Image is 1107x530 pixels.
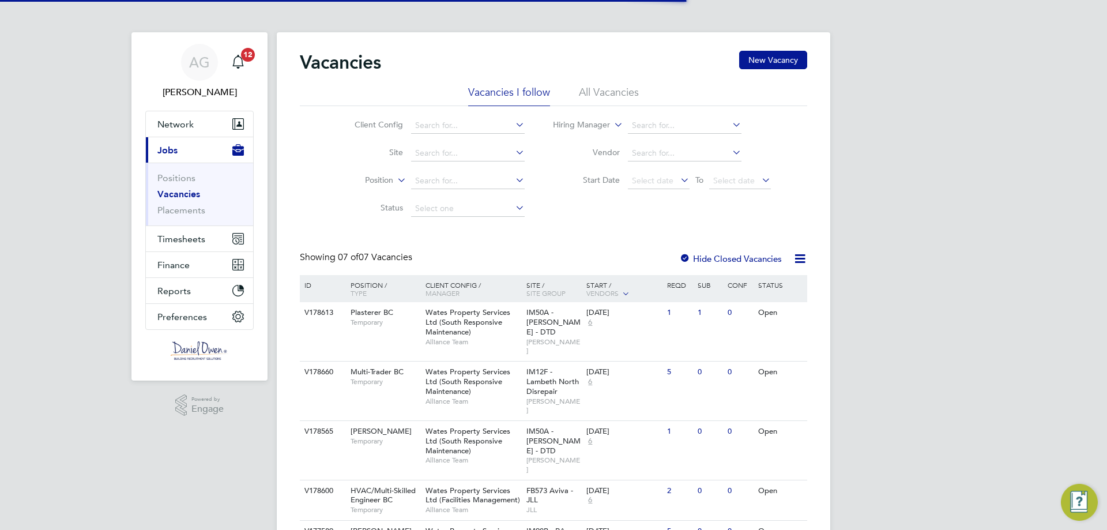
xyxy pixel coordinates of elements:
[526,426,581,456] span: IM50A - [PERSON_NAME] - DTD
[755,362,805,383] div: Open
[664,362,694,383] div: 5
[586,318,594,328] span: 6
[191,404,224,414] span: Engage
[426,456,521,465] span: Alliance Team
[338,251,359,263] span: 07 of
[586,437,594,446] span: 6
[146,163,253,225] div: Jobs
[302,362,342,383] div: V178660
[302,275,342,295] div: ID
[351,377,420,386] span: Temporary
[411,173,525,189] input: Search for...
[725,362,755,383] div: 0
[157,119,194,130] span: Network
[586,427,661,437] div: [DATE]
[351,426,412,436] span: [PERSON_NAME]
[171,341,228,360] img: danielowen-logo-retina.png
[146,278,253,303] button: Reports
[544,119,610,131] label: Hiring Manager
[586,377,594,387] span: 6
[300,51,381,74] h2: Vacancies
[526,288,566,298] span: Site Group
[146,226,253,251] button: Timesheets
[725,480,755,502] div: 0
[695,302,725,324] div: 1
[426,486,520,505] span: Wates Property Services Ltd (Facilities Management)
[725,302,755,324] div: 0
[157,311,207,322] span: Preferences
[342,275,423,303] div: Position /
[586,308,661,318] div: [DATE]
[526,456,581,473] span: [PERSON_NAME]
[755,302,805,324] div: Open
[157,145,178,156] span: Jobs
[157,260,190,270] span: Finance
[337,202,403,213] label: Status
[755,480,805,502] div: Open
[586,486,661,496] div: [DATE]
[586,495,594,505] span: 6
[695,275,725,295] div: Sub
[241,48,255,62] span: 12
[524,275,584,303] div: Site /
[227,44,250,81] a: 12
[725,275,755,295] div: Conf
[351,437,420,446] span: Temporary
[426,307,510,337] span: Wates Property Services Ltd (South Responsive Maintenance)
[526,337,581,355] span: [PERSON_NAME]
[351,288,367,298] span: Type
[426,397,521,406] span: Alliance Team
[725,421,755,442] div: 0
[146,111,253,137] button: Network
[302,421,342,442] div: V178565
[337,119,403,130] label: Client Config
[423,275,524,303] div: Client Config /
[713,175,755,186] span: Select date
[628,118,741,134] input: Search for...
[468,85,550,106] li: Vacancies I follow
[553,175,620,185] label: Start Date
[664,302,694,324] div: 1
[755,275,805,295] div: Status
[526,307,581,337] span: IM50A - [PERSON_NAME] - DTD
[146,252,253,277] button: Finance
[157,189,200,200] a: Vacancies
[145,85,254,99] span: Amy Garcia
[426,505,521,514] span: Alliance Team
[426,426,510,456] span: Wates Property Services Ltd (South Responsive Maintenance)
[351,307,393,317] span: Plasterer BC
[302,302,342,324] div: V178613
[145,341,254,360] a: Go to home page
[327,175,393,186] label: Position
[664,275,694,295] div: Reqd
[337,147,403,157] label: Site
[579,85,639,106] li: All Vacancies
[338,251,412,263] span: 07 Vacancies
[411,118,525,134] input: Search for...
[739,51,807,69] button: New Vacancy
[426,288,460,298] span: Manager
[157,205,205,216] a: Placements
[632,175,673,186] span: Select date
[583,275,664,304] div: Start /
[411,201,525,217] input: Select one
[586,367,661,377] div: [DATE]
[695,362,725,383] div: 0
[157,172,195,183] a: Positions
[695,421,725,442] div: 0
[351,505,420,514] span: Temporary
[526,367,579,396] span: IM12F - Lambeth North Disrepair
[628,145,741,161] input: Search for...
[351,367,404,377] span: Multi-Trader BC
[526,397,581,415] span: [PERSON_NAME]
[664,480,694,502] div: 2
[145,44,254,99] a: AG[PERSON_NAME]
[755,421,805,442] div: Open
[157,234,205,245] span: Timesheets
[146,304,253,329] button: Preferences
[351,486,416,505] span: HVAC/Multi-Skilled Engineer BC
[131,32,268,381] nav: Main navigation
[351,318,420,327] span: Temporary
[586,288,619,298] span: Vendors
[189,55,210,70] span: AG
